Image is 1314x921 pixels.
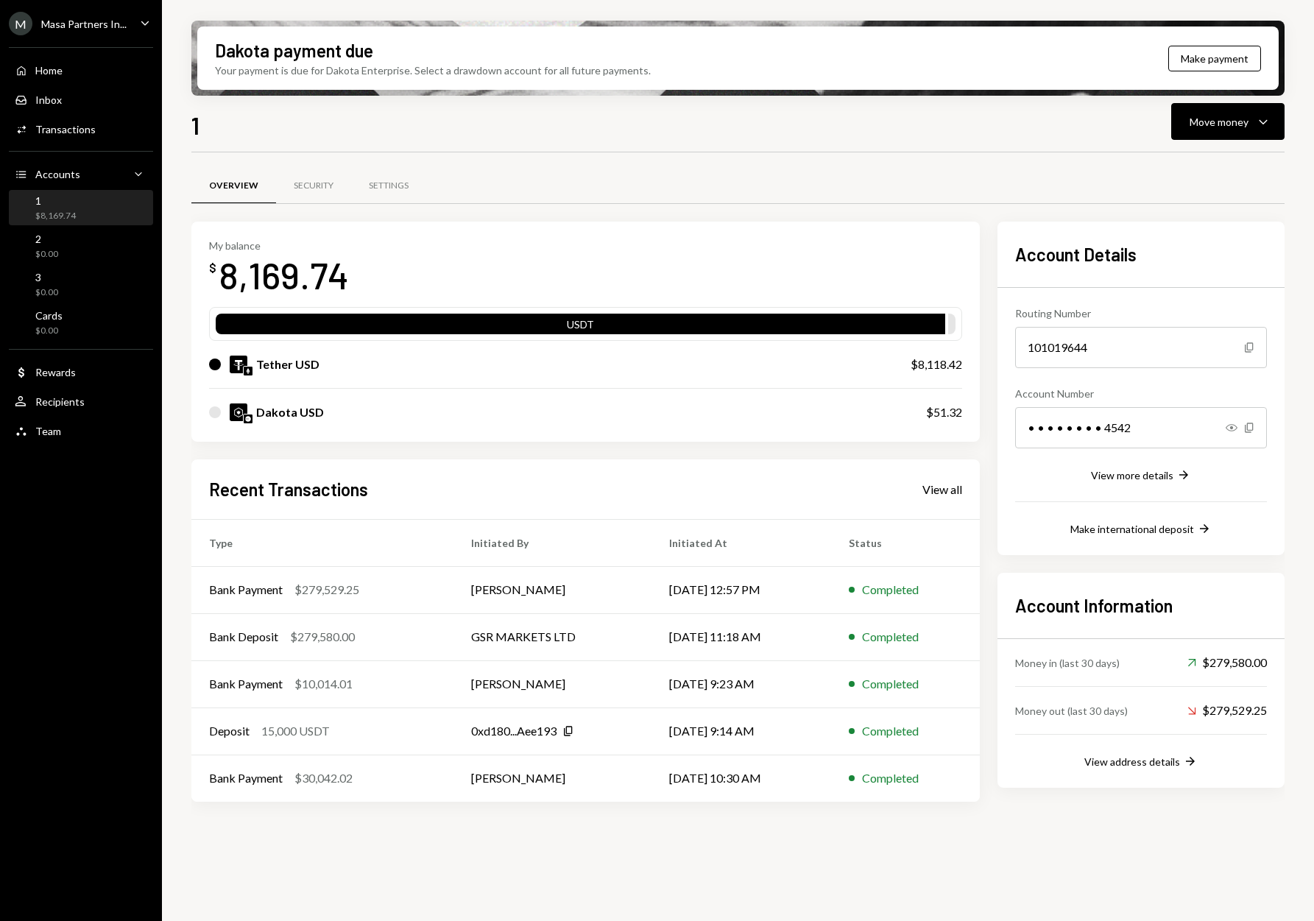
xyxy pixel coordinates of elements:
div: Make international deposit [1070,523,1194,535]
td: [DATE] 10:30 AM [651,755,831,802]
div: $51.32 [926,403,962,421]
h2: Recent Transactions [209,477,368,501]
div: Money out (last 30 days) [1015,703,1128,719]
td: [DATE] 9:23 AM [651,660,831,707]
img: base-mainnet [244,414,252,423]
td: [DATE] 11:18 AM [651,613,831,660]
div: $8,118.42 [911,356,962,373]
div: My balance [209,239,349,252]
div: USDT [216,317,945,337]
div: Bank Payment [209,581,283,599]
div: Inbox [35,93,62,106]
div: Security [294,180,333,192]
img: USDT [230,356,247,373]
div: • • • • • • • • 4542 [1015,407,1267,448]
div: Rewards [35,366,76,378]
div: Home [35,64,63,77]
div: Tether USD [256,356,319,373]
div: Dakota payment due [215,38,373,63]
div: $279,529.25 [294,581,359,599]
div: Accounts [35,168,80,180]
a: Accounts [9,160,153,187]
div: Routing Number [1015,306,1267,321]
div: Deposit [209,722,250,740]
td: [PERSON_NAME] [453,566,651,613]
div: Completed [862,769,919,787]
button: View more details [1091,467,1191,484]
div: $279,580.00 [1187,654,1267,671]
div: 101019644 [1015,327,1267,368]
a: Team [9,417,153,444]
div: Transactions [35,123,96,135]
div: Completed [862,675,919,693]
a: Settings [351,167,426,205]
div: $0.00 [35,325,63,337]
div: Cards [35,309,63,322]
img: ethereum-mainnet [244,367,252,375]
div: Dakota USD [256,403,324,421]
div: $279,580.00 [290,628,355,646]
td: [PERSON_NAME] [453,660,651,707]
a: 2$0.00 [9,228,153,264]
div: Bank Payment [209,769,283,787]
img: DKUSD [230,403,247,421]
div: Bank Deposit [209,628,278,646]
div: 15,000 USDT [261,722,330,740]
div: View address details [1084,755,1180,768]
button: Make payment [1168,46,1261,71]
div: Team [35,425,61,437]
div: View all [922,482,962,497]
a: 1$8,169.74 [9,190,153,225]
h2: Account Details [1015,242,1267,267]
a: Security [276,167,351,205]
a: View all [922,481,962,497]
div: $10,014.01 [294,675,353,693]
div: 1 [35,194,76,207]
div: Recipients [35,395,85,408]
div: Completed [862,722,919,740]
a: Home [9,57,153,83]
div: Money in (last 30 days) [1015,655,1120,671]
h1: 1 [191,110,199,140]
div: $ [209,261,216,275]
a: Rewards [9,359,153,385]
div: 3 [35,271,58,283]
h2: Account Information [1015,593,1267,618]
div: Move money [1190,114,1248,130]
div: $0.00 [35,286,58,299]
a: Transactions [9,116,153,142]
td: [DATE] 12:57 PM [651,566,831,613]
div: $30,042.02 [294,769,353,787]
div: Settings [369,180,409,192]
div: View more details [1091,469,1173,481]
td: GSR MARKETS LTD [453,613,651,660]
a: Overview [191,167,276,205]
a: Inbox [9,86,153,113]
th: Initiated By [453,519,651,566]
th: Type [191,519,453,566]
th: Status [831,519,980,566]
td: [PERSON_NAME] [453,755,651,802]
div: Completed [862,581,919,599]
button: View address details [1084,754,1198,770]
div: 8,169.74 [219,252,349,298]
div: $8,169.74 [35,210,76,222]
div: $0.00 [35,248,58,261]
div: 0xd180...Aee193 [471,722,557,740]
div: Bank Payment [209,675,283,693]
th: Initiated At [651,519,831,566]
td: [DATE] 9:14 AM [651,707,831,755]
div: Overview [209,180,258,192]
div: M [9,12,32,35]
div: $279,529.25 [1187,702,1267,719]
button: Make international deposit [1070,521,1212,537]
a: Recipients [9,388,153,414]
a: 3$0.00 [9,267,153,302]
div: Account Number [1015,386,1267,401]
button: Move money [1171,103,1285,140]
div: 2 [35,233,58,245]
a: Cards$0.00 [9,305,153,340]
div: Completed [862,628,919,646]
div: Your payment is due for Dakota Enterprise. Select a drawdown account for all future payments. [215,63,651,78]
div: Masa Partners In... [41,18,127,30]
